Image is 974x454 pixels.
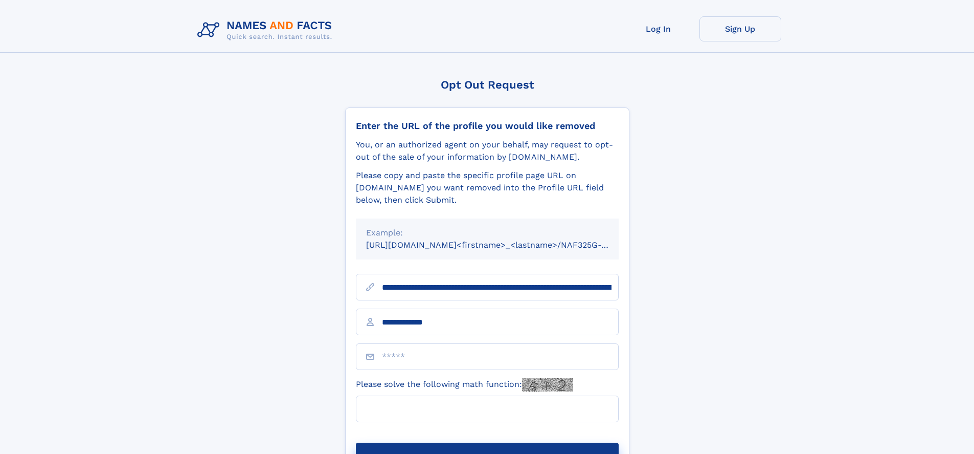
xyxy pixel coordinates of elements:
div: Enter the URL of the profile you would like removed [356,120,619,132]
div: Example: [366,227,608,239]
small: [URL][DOMAIN_NAME]<firstname>_<lastname>/NAF325G-xxxxxxxx [366,240,638,250]
div: Opt Out Request [345,78,629,91]
div: Please copy and paste the specific profile page URL on [DOMAIN_NAME] you want removed into the Pr... [356,169,619,206]
a: Log In [618,16,699,41]
img: Logo Names and Facts [193,16,341,44]
a: Sign Up [699,16,781,41]
div: You, or an authorized agent on your behalf, may request to opt-out of the sale of your informatio... [356,139,619,163]
label: Please solve the following math function: [356,378,573,392]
